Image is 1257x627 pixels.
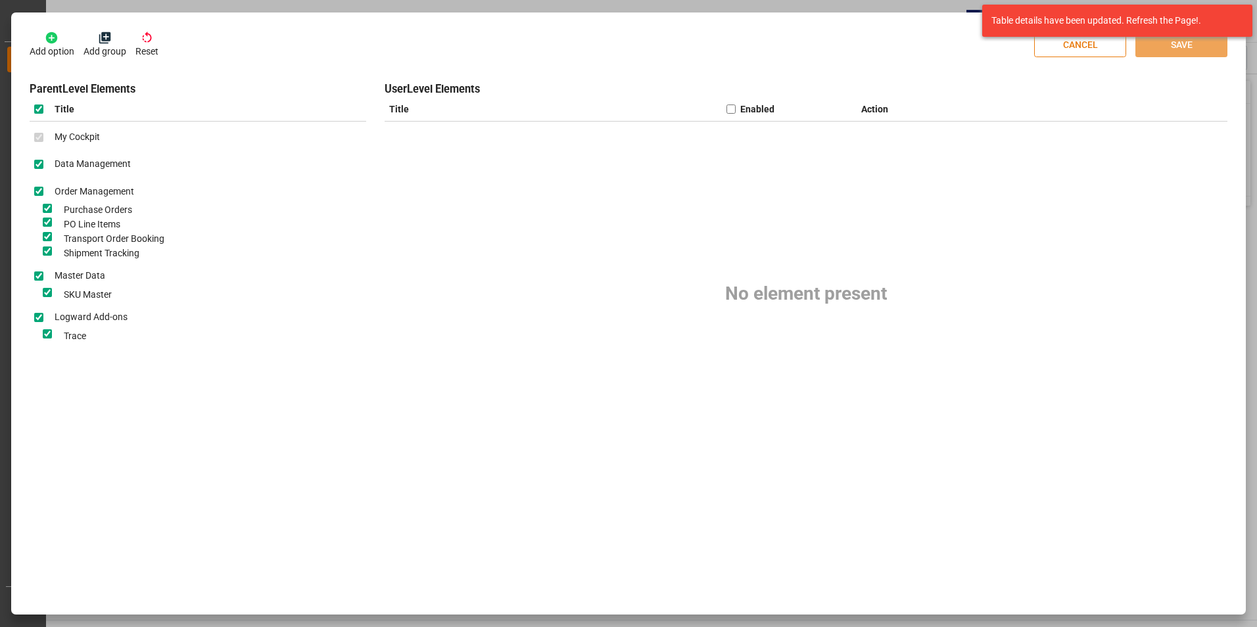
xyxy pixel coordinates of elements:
[30,45,74,58] p: Add option
[1135,32,1227,57] button: SAVE
[48,103,75,116] span: Title
[991,14,1233,28] div: Table details have been updated. Refresh the Page!.
[48,130,101,144] label: My Cockpit
[740,103,774,116] div: Enabled
[857,98,1059,121] div: Action
[385,81,1227,98] h3: User Level Elements
[385,98,722,121] div: Title
[57,329,86,343] label: Trace
[48,310,128,324] label: Logward Add-ons
[83,31,126,58] button: Add group
[385,122,1227,467] div: No element present
[1034,32,1126,57] button: CANCEL
[57,232,164,246] label: Transport Order Booking
[57,218,120,231] label: PO Line Items
[135,31,158,58] button: Reset
[57,203,132,217] label: Purchase Orders
[57,288,112,302] label: SKU Master
[135,45,158,58] p: Reset
[30,81,367,98] h3: Parent Level Elements
[83,45,126,58] p: Add group
[57,246,139,260] label: Shipment Tracking
[30,31,74,58] button: Add option
[48,185,135,198] label: Order Management
[48,269,106,283] label: Master Data
[48,157,131,171] label: Data Management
